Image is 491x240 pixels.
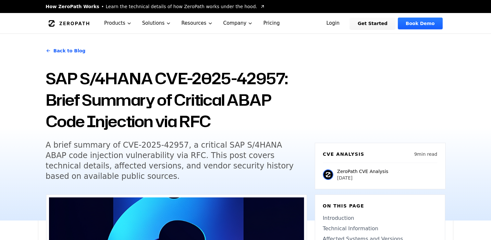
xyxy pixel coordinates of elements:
[106,3,257,10] span: Learn the technical details of how ZeroPath works under the hood.
[46,140,295,181] h5: A brief summary of CVE-2025-42957, a critical SAP S/4HANA ABAP code injection vulnerability via R...
[54,47,86,54] font: Back to Blog
[218,13,258,33] button: Company
[263,20,280,27] font: Pricing
[350,18,395,29] a: Get Started
[319,18,348,29] a: Login
[181,20,206,27] font: Resources
[46,42,86,60] a: Back to Blog
[323,151,364,157] h6: CVE Analysis
[46,3,265,10] a: How ZeroPath WorksLearn the technical details of how ZeroPath works under the hood.
[38,13,453,33] nav: Global
[337,168,388,175] p: ZeroPath CVE Analysis
[142,20,165,27] font: Solutions
[46,68,307,132] h1: SAP S/4HANA CVE-2025-42957: Brief Summary of Critical ABAP Code Injection via RFC
[398,18,442,29] a: Book Demo
[323,225,437,233] a: Technical Information
[137,13,176,33] button: Solutions
[323,214,437,222] a: Introduction
[104,20,125,27] font: Products
[223,20,247,27] font: Company
[323,203,437,209] h6: On this page
[337,175,388,181] p: [DATE]
[323,169,333,180] img: ZeroPath CVE Analysis
[99,13,137,33] button: Products
[258,13,285,33] a: Pricing
[414,152,437,157] font: 9 min read
[46,3,99,10] span: How ZeroPath Works
[176,13,218,33] button: Resources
